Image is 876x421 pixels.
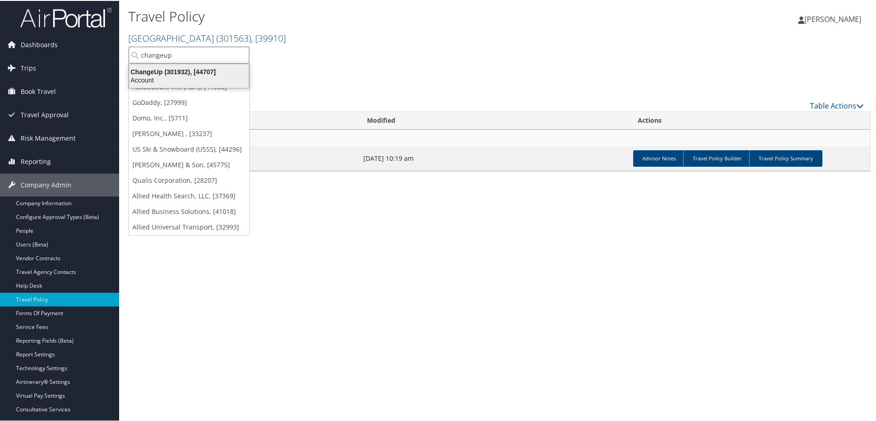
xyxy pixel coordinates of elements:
a: Qualis Corporation, [28207] [129,172,249,187]
a: [GEOGRAPHIC_DATA] [128,31,286,44]
span: Company Admin [21,173,71,196]
span: ( 301563 ) [216,31,251,44]
a: [PERSON_NAME] & Son, [45775] [129,156,249,172]
a: Domo, Inc., [5711] [129,109,249,125]
span: Travel Approval [21,103,69,126]
input: Search Accounts [129,46,249,63]
span: Risk Management [21,126,76,149]
a: Advisor Notes [633,149,685,166]
td: [DATE] 10:19 am [359,145,630,170]
div: ChangeUp (301932), [44707] [124,67,254,75]
img: airportal-logo.png [20,6,112,27]
h1: Travel Policy [128,6,623,25]
th: Modified: activate to sort column ascending [359,111,630,129]
th: Actions [630,111,870,129]
a: Table Actions [810,100,864,110]
span: Book Travel [21,79,56,102]
a: Travel Policy Builder [683,149,751,166]
span: [PERSON_NAME] [805,13,861,23]
a: Allied Universal Transport, [32993] [129,219,249,234]
a: US Ski & Snowboard (USSS), [44296] [129,141,249,156]
a: [PERSON_NAME] , [33237] [129,125,249,141]
td: undefined [129,129,870,145]
a: Travel Policy Summary [749,149,822,166]
a: GoDaddy, [27999] [129,94,249,109]
span: Reporting [21,149,51,172]
a: Allied Business Solutions, [41018] [129,203,249,219]
span: Dashboards [21,33,58,55]
a: [PERSON_NAME] [798,5,871,32]
a: Allied Health Search, LLC, [37369] [129,187,249,203]
span: , [ 39910 ] [251,31,286,44]
div: Account [124,75,254,83]
span: Trips [21,56,36,79]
